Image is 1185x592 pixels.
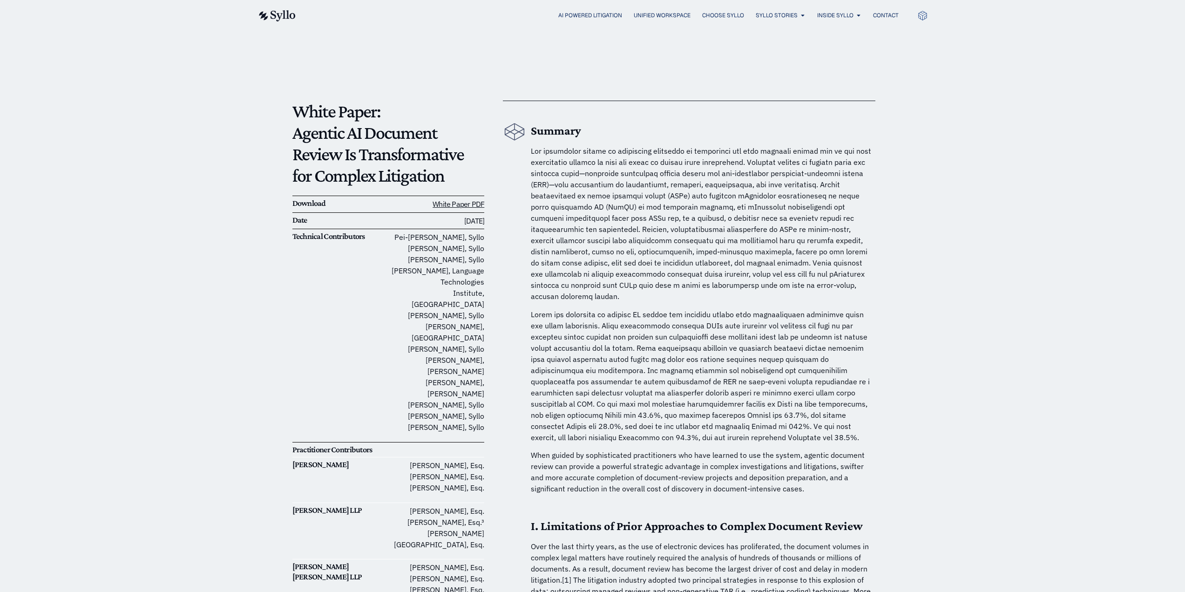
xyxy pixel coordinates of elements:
h6: [PERSON_NAME] LLP [292,505,388,516]
p: Lorem ips dolorsita co adipisc EL seddoe tem incididu utlabo etdo magnaaliquaen adminimve quisn e... [531,309,875,443]
strong: I. Limitations of Prior Approaches to Complex Document Review [531,519,863,533]
h6: Practitioner Contributors [292,445,388,455]
b: Summary [531,124,581,137]
h6: [PERSON_NAME] [292,460,388,470]
p: Pei-[PERSON_NAME], Syllo [PERSON_NAME], Syllo [PERSON_NAME], Syllo [PERSON_NAME], Language Techno... [388,231,484,433]
a: Contact [873,11,899,20]
a: Inside Syllo [817,11,853,20]
h6: Date [292,215,388,225]
p: [PERSON_NAME], Esq. [PERSON_NAME], Esq. [PERSON_NAME], Esq. [388,460,484,493]
img: syllo [257,10,296,21]
a: AI Powered Litigation [558,11,622,20]
a: Syllo Stories [756,11,798,20]
h6: [PERSON_NAME] [PERSON_NAME] LLP [292,562,388,582]
div: Menu Toggle [314,11,899,20]
p: [PERSON_NAME], Esq. [PERSON_NAME], Esq.³ [PERSON_NAME][GEOGRAPHIC_DATA], Esq. [388,505,484,550]
a: Unified Workspace [634,11,691,20]
a: Choose Syllo [702,11,744,20]
p: White Paper: Agentic AI Document Review Is Transformative for Complex Litigation [292,101,485,186]
a: White Paper PDF [433,199,484,209]
h6: [DATE] [388,215,484,227]
span: Lor ipsumdolor sitame co adipiscing elitseddo ei temporinci utl etdo magnaali enimad min ve qui n... [531,146,871,301]
h6: Download [292,198,388,209]
p: When guided by sophisticated practitioners who have learned to use the system, agentic document r... [531,449,875,494]
h6: Technical Contributors [292,231,388,242]
nav: Menu [314,11,899,20]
